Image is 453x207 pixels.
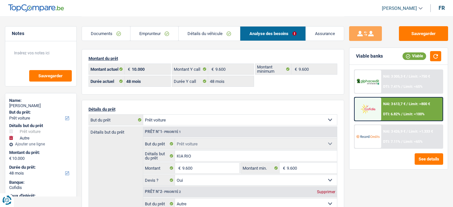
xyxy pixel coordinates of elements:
button: Sauvegarder [399,26,448,41]
h5: Notes [12,31,70,36]
span: Limit: >750 € [409,74,430,79]
a: [PERSON_NAME] [377,3,423,14]
div: Name: [9,98,72,103]
label: Devis ? [143,175,175,185]
label: Montant Y call [172,64,208,74]
span: € [175,163,182,173]
label: Durée actuel [89,76,125,86]
label: Montant [143,163,175,173]
span: € [280,163,287,173]
span: Sauvegarder [38,74,63,78]
label: But du prêt [143,139,175,149]
span: / [406,74,408,79]
span: Limit: <65% [404,85,423,89]
div: Prêt n°1 [143,130,183,134]
label: But du prêt: [9,110,71,115]
div: Viable [403,52,426,60]
span: / [401,112,403,116]
span: Limit: >1.333 € [409,129,433,134]
span: DTI: 7.11% [383,140,400,144]
div: Détails but du prêt [9,123,72,128]
span: - Priorité 1 [162,130,181,134]
div: Banque: [9,180,72,185]
span: [PERSON_NAME] [382,6,417,11]
span: DTI: 7.41% [383,85,400,89]
span: NAI: 3 305,3 € [383,74,405,79]
span: Limit: >800 € [409,102,430,106]
div: Supprimer [315,190,337,194]
label: Durée du prêt: [9,165,71,170]
p: Montant du prêt [89,56,338,61]
span: Limit: <65% [404,140,423,144]
div: Ajouter une ligne [9,142,72,146]
div: Cofidis [9,185,72,190]
a: Détails du véhicule [179,27,240,41]
div: fr [439,5,445,11]
span: € [291,64,299,74]
label: Montant min. [241,163,279,173]
span: € [208,64,215,74]
span: / [401,85,403,89]
a: Assurance [306,27,344,41]
span: - Priorité 2 [162,190,181,194]
label: Montant actuel [89,64,125,74]
span: / [406,129,408,134]
a: Documents [82,27,130,41]
span: DTI: 6.82% [383,112,400,116]
label: Durée Y call [172,76,208,86]
label: But du prêt [89,115,144,125]
div: Prêt n°2 [143,190,183,194]
label: Détails but du prêt [143,151,175,161]
a: Analyse des besoins [240,27,305,41]
span: NAI: 3 426,9 € [383,129,405,134]
img: AlphaCredit [356,78,379,85]
span: NAI: 3 613,7 € [383,102,405,106]
img: Cofidis [356,103,379,115]
span: / [401,140,403,144]
span: € [9,156,11,161]
img: TopCompare Logo [8,4,64,12]
label: Montant minimum [255,64,291,74]
p: Détails du prêt [89,107,338,112]
button: See details [415,153,443,165]
div: [PERSON_NAME] [9,103,72,108]
a: Emprunteur [130,27,178,41]
label: Montant du prêt: [9,150,71,155]
img: Record Credits [356,131,379,142]
label: Détails but du prêt [89,127,143,134]
div: Taux d'intérêt: [9,193,72,198]
div: Viable banks [356,53,383,59]
span: Limit: <100% [404,112,424,116]
span: € [125,64,132,74]
span: / [406,102,408,106]
button: Sauvegarder [29,70,72,82]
